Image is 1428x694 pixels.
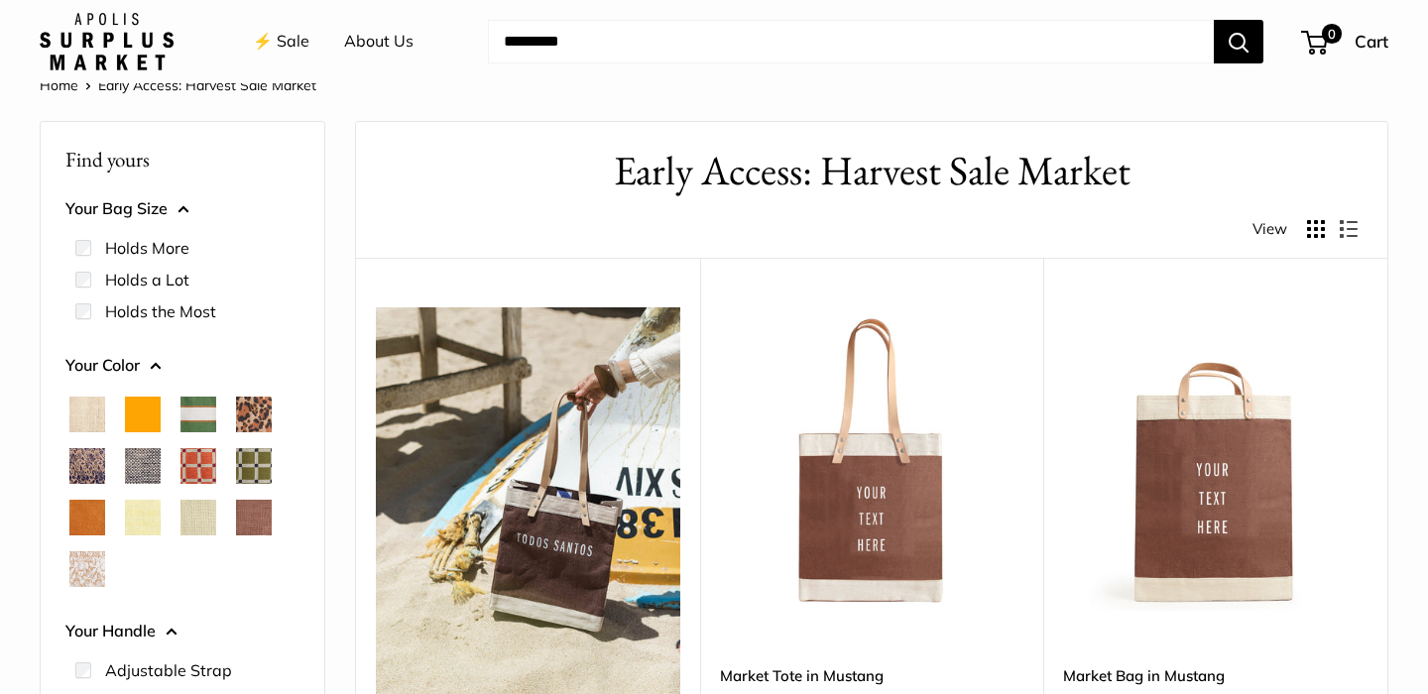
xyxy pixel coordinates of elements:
nav: Breadcrumb [40,72,316,98]
img: Market Tote in Mustang [720,307,1024,612]
button: Orange [125,397,161,432]
button: Search [1214,20,1263,63]
button: Mint Sorbet [180,500,216,535]
p: Find yours [65,140,299,178]
span: Early Access: Harvest Sale Market [98,76,316,94]
button: Cheetah [236,397,272,432]
a: Market Tote in MustangMarket Tote in Mustang [720,307,1024,612]
button: Your Bag Size [65,194,299,224]
label: Adjustable Strap [105,658,232,682]
span: Cart [1355,31,1388,52]
img: Market Bag in Mustang [1063,307,1368,612]
a: Market Tote in Mustang [720,664,1024,687]
label: Holds a Lot [105,268,189,291]
button: Mustang [236,500,272,535]
button: Your Handle [65,617,299,646]
button: Cognac [69,500,105,535]
button: Display products as grid [1307,220,1325,238]
button: Chambray [125,448,161,484]
span: 0 [1322,24,1342,44]
button: White Porcelain [69,551,105,587]
span: View [1252,215,1287,243]
button: Daisy [125,500,161,535]
label: Holds More [105,236,189,260]
button: Display products as list [1340,220,1358,238]
a: 0 Cart [1303,26,1388,58]
a: Market Bag in Mustang [1063,664,1368,687]
img: Apolis: Surplus Market [40,13,174,70]
a: Home [40,76,78,94]
button: Court Green [180,397,216,432]
button: Natural [69,397,105,432]
button: Blue Porcelain [69,448,105,484]
a: Market Bag in MustangMarket Bag in Mustang [1063,307,1368,612]
button: Chenille Window Brick [180,448,216,484]
button: Your Color [65,351,299,381]
a: ⚡️ Sale [253,27,309,57]
button: Chenille Window Sage [236,448,272,484]
a: About Us [344,27,414,57]
label: Holds the Most [105,299,216,323]
input: Search... [488,20,1214,63]
h1: Early Access: Harvest Sale Market [386,142,1358,200]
